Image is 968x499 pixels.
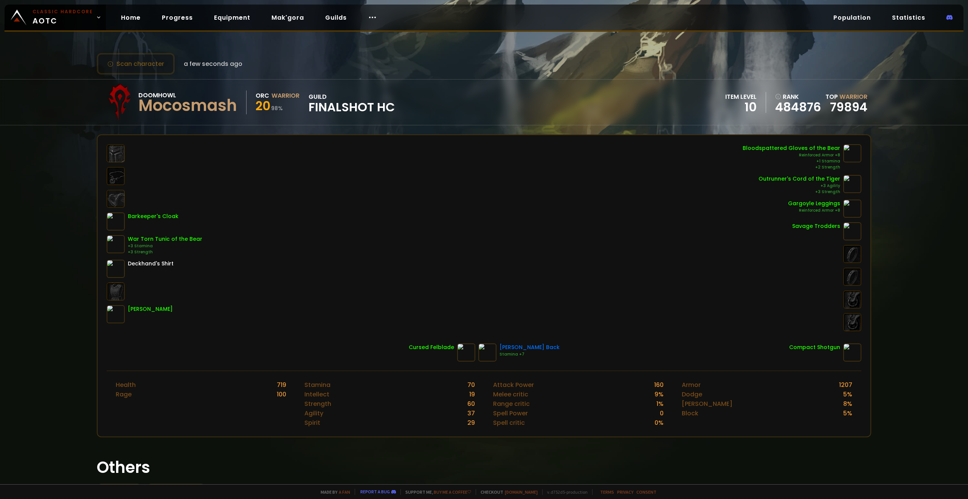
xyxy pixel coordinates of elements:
div: Outrunner's Cord of the Tiger [759,175,840,183]
a: a fan [339,489,350,495]
div: 37 [467,409,475,418]
span: v. d752d5 - production [542,489,588,495]
div: Intellect [304,390,329,399]
div: item level [725,92,757,101]
div: Deckhand's Shirt [128,260,174,268]
div: 29 [467,418,475,427]
div: Cursed Felblade [409,343,454,351]
div: Top [825,92,867,101]
a: Terms [600,489,614,495]
span: Warrior [839,92,867,101]
div: Orc [256,91,269,100]
img: item-6459 [843,222,861,240]
h1: Others [97,455,871,479]
div: Armor [682,380,701,390]
a: Home [115,10,147,25]
div: +1 Stamina [743,158,840,164]
img: item-15497 [843,175,861,193]
span: a few seconds ago [184,59,242,69]
a: Classic HardcoreAOTC [5,5,106,30]
img: item-5107 [107,260,125,278]
div: Gargoyle Leggings [788,200,840,207]
div: 5 % [843,409,852,418]
div: Spirit [304,418,320,427]
div: rank [775,92,821,101]
div: Block [682,409,698,418]
div: 19 [469,390,475,399]
div: Doomhowl [138,90,237,100]
div: 160 [654,380,664,390]
span: AOTC [33,8,93,27]
a: Progress [156,10,199,25]
span: Made by [316,489,350,495]
div: Stamina +7 [500,351,560,357]
a: Guilds [319,10,353,25]
div: 1 % [656,399,664,409]
div: Stamina [304,380,330,390]
div: [PERSON_NAME] Back [500,343,560,351]
a: Privacy [617,489,633,495]
div: 70 [467,380,475,390]
a: Consent [636,489,656,495]
img: item-15487 [107,235,125,253]
img: item-15451 [843,200,861,218]
div: 0 [660,409,664,418]
small: Classic Hardcore [33,8,93,15]
div: 0 % [655,418,664,427]
div: Health [116,380,136,390]
div: Spell critic [493,418,525,427]
div: Melee critic [493,390,528,399]
div: Dodge [682,390,702,399]
img: item-4577 [843,343,861,362]
div: Mocosmash [138,100,237,111]
div: +3 Strength [128,249,202,255]
div: [PERSON_NAME] [682,399,732,409]
div: 719 [277,380,286,390]
div: Agility [304,409,323,418]
div: 100 [277,390,286,399]
div: guild [309,92,395,113]
div: Warrior [271,91,299,100]
span: 20 [256,97,270,114]
a: Population [827,10,877,25]
div: 10 [725,101,757,113]
div: +2 Strength [743,164,840,170]
img: item-13245 [478,343,496,362]
div: 9 % [655,390,664,399]
div: Compact Shotgun [789,343,840,351]
a: 79894 [830,98,867,115]
a: Equipment [208,10,256,25]
div: Barkeeper's Cloak [128,212,178,220]
img: item-15453 [107,305,125,323]
a: Report a bug [360,489,390,494]
div: 1207 [839,380,852,390]
div: 8 % [843,399,852,409]
a: [DOMAIN_NAME] [505,489,538,495]
div: Reinforced Armor +8 [788,207,840,214]
div: 5 % [843,390,852,399]
div: +3 Agility [759,183,840,189]
div: Reinforced Armor +8 [743,152,840,158]
small: 98 % [271,104,283,112]
img: item-15491 [843,144,861,162]
div: +3 Stamina [128,243,202,249]
a: Mak'gora [265,10,310,25]
img: item-5343 [107,212,125,231]
div: Spell Power [493,409,528,418]
div: Bloodspattered Gloves of the Bear [743,144,840,152]
div: 60 [467,399,475,409]
a: Buy me a coffee [434,489,471,495]
a: 484876 [775,101,821,113]
div: [PERSON_NAME] [128,305,173,313]
span: Support me, [400,489,471,495]
button: Scan character [97,53,175,75]
div: Savage Trodders [792,222,840,230]
span: Finalshot HC [309,101,395,113]
img: item-14145 [457,343,475,362]
span: Checkout [476,489,538,495]
div: Strength [304,399,331,409]
div: War Torn Tunic of the Bear [128,235,202,243]
div: +3 Strength [759,189,840,195]
div: Range critic [493,399,530,409]
a: Statistics [886,10,931,25]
